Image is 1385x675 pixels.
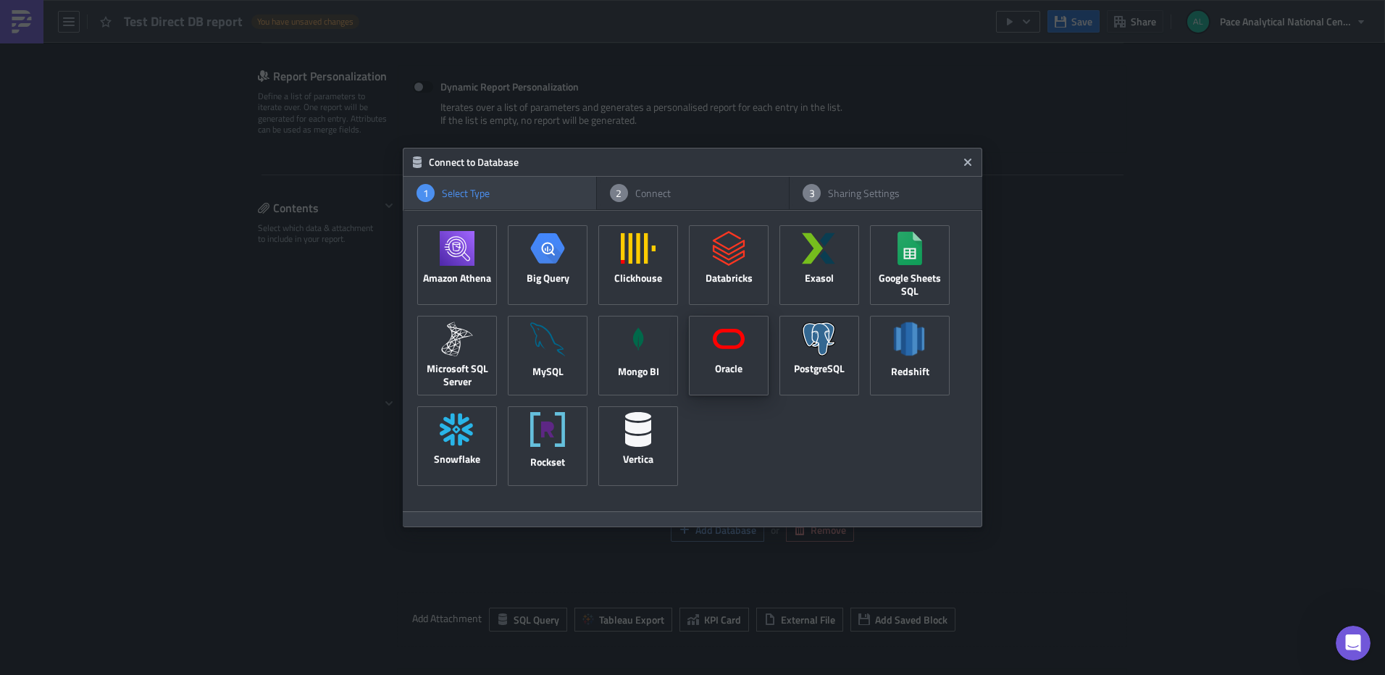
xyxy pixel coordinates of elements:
div: Redshift [891,365,929,378]
b: reply [23,298,52,309]
div: Check out the or to this message. [23,283,217,311]
button: Gif picker [46,474,57,486]
a: Documentation [94,284,172,295]
div: [PERSON_NAME] • 1h ago [23,323,137,332]
button: Home [227,6,254,33]
div: Databricks [706,272,753,285]
div: Oracle [715,362,742,375]
button: Emoji picker [22,474,34,486]
div: Mongo BI [618,365,659,378]
div: 1 [417,184,435,202]
div: Sharing Settings [821,187,969,200]
textarea: Message… [12,444,277,469]
button: Upload attachment [69,474,80,486]
div: ------------- Trouble connecting to data? [23,247,217,275]
div: Vertica [623,453,653,466]
h1: [PERSON_NAME] [70,7,164,18]
div: Close [254,6,280,32]
div: Google Sheets SQL [870,272,950,298]
div: Microsoft SQL Server [417,362,497,388]
button: Close [957,151,979,173]
div: Clickhouse [614,272,662,285]
div: 3 [803,184,821,202]
div: 2 [610,184,628,202]
div: Connect [628,187,777,200]
img: Profile image for Julian [41,8,64,31]
div: Rockset [530,456,565,469]
div: MySQL [532,365,564,378]
button: go back [9,6,37,33]
div: Exasol [805,272,834,285]
h6: Connect to Database [429,156,958,169]
p: Active over [DATE] [70,18,158,33]
div: Julian says… [12,83,278,352]
iframe: Intercom live chat [1336,626,1371,661]
div: PostgreSQL [794,362,845,375]
div: Snowflake [434,453,480,466]
div: Amazon Athena [423,272,491,285]
div: Big Query [527,272,569,285]
div: Select Type [435,187,583,200]
div: -------------Trouble connecting to data?Check out theDocumentationorreplyto this message.[PERSON_... [12,83,229,320]
button: Send a message… [248,469,272,492]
